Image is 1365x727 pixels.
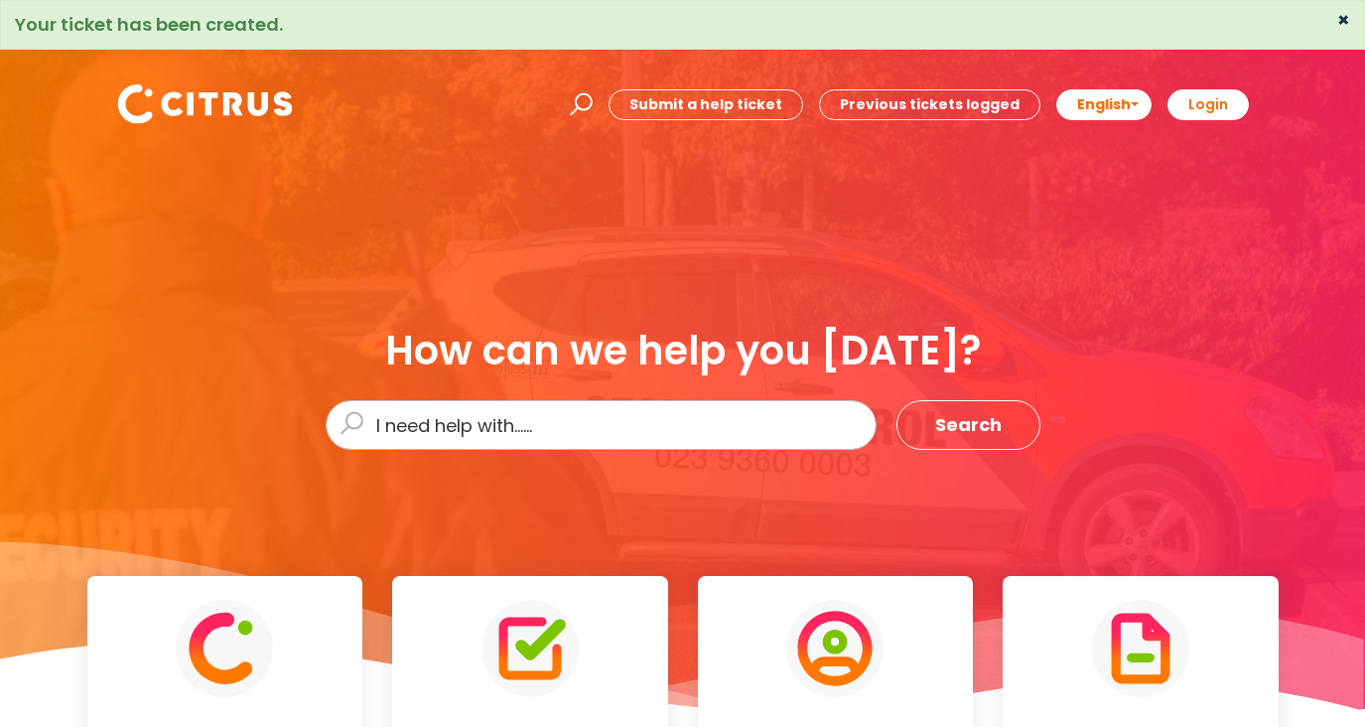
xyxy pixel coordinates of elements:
a: Previous tickets logged [819,89,1040,120]
div: How can we help you [DATE]? [326,329,1040,372]
b: Login [1188,94,1228,114]
button: × [1337,11,1350,29]
a: Login [1167,89,1249,120]
span: English [1077,94,1131,114]
span: Search [935,409,1002,441]
button: Search [896,400,1040,450]
input: I need help with...... [326,400,877,450]
a: Submit a help ticket [609,89,803,120]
